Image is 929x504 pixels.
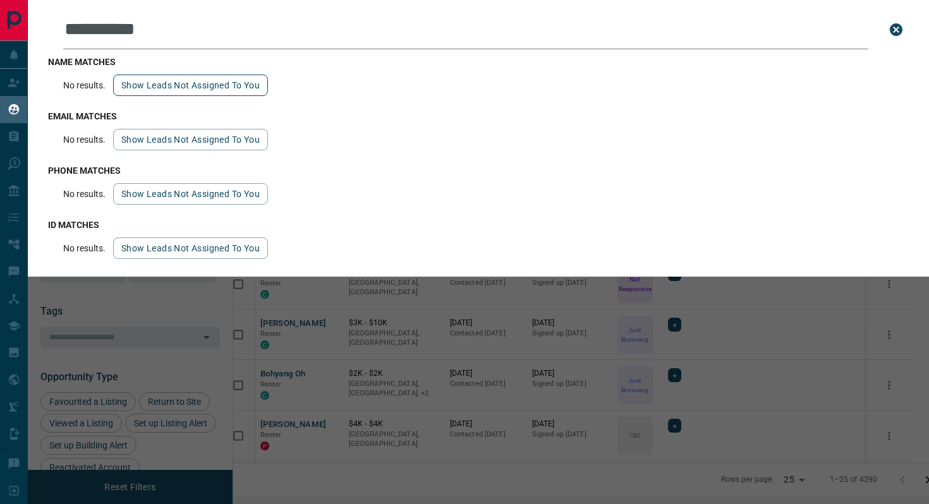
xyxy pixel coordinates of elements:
button: close search bar [883,17,909,42]
h3: email matches [48,111,909,121]
p: No results. [63,189,106,199]
button: show leads not assigned to you [113,129,268,150]
p: No results. [63,135,106,145]
p: No results. [63,243,106,253]
button: show leads not assigned to you [113,237,268,259]
h3: id matches [48,220,909,230]
button: show leads not assigned to you [113,75,268,96]
button: show leads not assigned to you [113,183,268,205]
h3: name matches [48,57,909,67]
p: No results. [63,80,106,90]
h3: phone matches [48,165,909,176]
